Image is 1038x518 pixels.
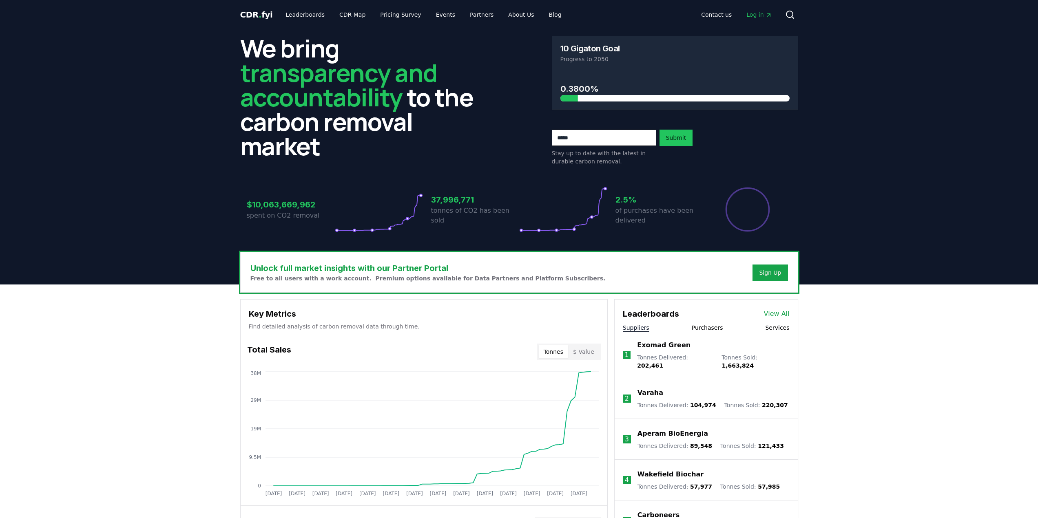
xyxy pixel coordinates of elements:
[383,491,399,496] tspan: [DATE]
[279,7,331,22] a: Leaderboards
[250,397,261,403] tspan: 29M
[240,36,487,158] h2: We bring to the carbon removal market
[759,269,781,277] a: Sign Up
[758,483,780,490] span: 57,985
[695,7,738,22] a: Contact us
[637,353,713,370] p: Tonnes Delivered :
[312,491,329,496] tspan: [DATE]
[552,149,656,165] p: Stay up to date with the latest in durable carbon removal.
[476,491,493,496] tspan: [DATE]
[265,491,282,496] tspan: [DATE]
[637,429,708,439] a: Aperam BioEnergia
[258,483,261,489] tspan: 0
[429,491,446,496] tspan: [DATE]
[722,353,789,370] p: Tonnes Sold :
[247,344,291,360] h3: Total Sales
[690,443,712,449] span: 89,548
[250,426,261,432] tspan: 19M
[746,11,772,19] span: Log in
[570,491,587,496] tspan: [DATE]
[568,345,599,358] button: $ Value
[758,443,784,449] span: 121,433
[249,308,599,320] h3: Key Metrics
[429,7,462,22] a: Events
[249,454,261,460] tspan: 9.5M
[279,7,568,22] nav: Main
[722,362,754,369] span: 1,663,824
[625,394,629,403] p: 2
[240,10,273,20] span: CDR fyi
[374,7,427,22] a: Pricing Survey
[240,56,437,114] span: transparency and accountability
[637,401,716,409] p: Tonnes Delivered :
[720,442,784,450] p: Tonnes Sold :
[539,345,568,358] button: Tonnes
[762,402,788,408] span: 220,307
[250,370,261,376] tspan: 38M
[752,265,788,281] button: Sign Up
[359,491,376,496] tspan: [DATE]
[725,187,770,232] div: Percentage of sales delivered
[523,491,540,496] tspan: [DATE]
[250,262,606,274] h3: Unlock full market insights with our Partner Portal
[625,434,629,444] p: 3
[623,324,649,332] button: Suppliers
[695,7,778,22] nav: Main
[615,206,704,225] p: of purchases have been delivered
[637,470,704,479] a: Wakefield Biochar
[336,491,352,496] tspan: [DATE]
[625,475,629,485] p: 4
[623,308,679,320] h3: Leaderboards
[259,10,261,20] span: .
[637,340,691,350] a: Exomad Green
[637,442,712,450] p: Tonnes Delivered :
[542,7,568,22] a: Blog
[637,388,663,398] a: Varaha
[560,55,790,63] p: Progress to 2050
[624,350,629,360] p: 1
[463,7,500,22] a: Partners
[740,7,778,22] a: Log in
[247,211,335,220] p: spent on CO2 removal
[615,194,704,206] h3: 2.5%
[692,324,723,332] button: Purchasers
[240,9,273,20] a: CDR.fyi
[637,483,712,491] p: Tonnes Delivered :
[289,491,305,496] tspan: [DATE]
[547,491,564,496] tspan: [DATE]
[500,491,517,496] tspan: [DATE]
[724,401,788,409] p: Tonnes Sold :
[560,83,790,95] h3: 0.3800%
[249,322,599,331] p: Find detailed analysis of carbon removal data through time.
[502,7,540,22] a: About Us
[560,44,620,53] h3: 10 Gigaton Goal
[333,7,372,22] a: CDR Map
[431,206,519,225] p: tonnes of CO2 has been sold
[247,198,335,211] h3: $10,063,669,962
[453,491,470,496] tspan: [DATE]
[765,324,789,332] button: Services
[764,309,790,319] a: View All
[250,274,606,282] p: Free to all users with a work account. Premium options available for Data Partners and Platform S...
[406,491,423,496] tspan: [DATE]
[431,194,519,206] h3: 37,996,771
[690,483,712,490] span: 57,977
[720,483,780,491] p: Tonnes Sold :
[690,402,716,408] span: 104,974
[660,130,693,146] button: Submit
[637,362,663,369] span: 202,461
